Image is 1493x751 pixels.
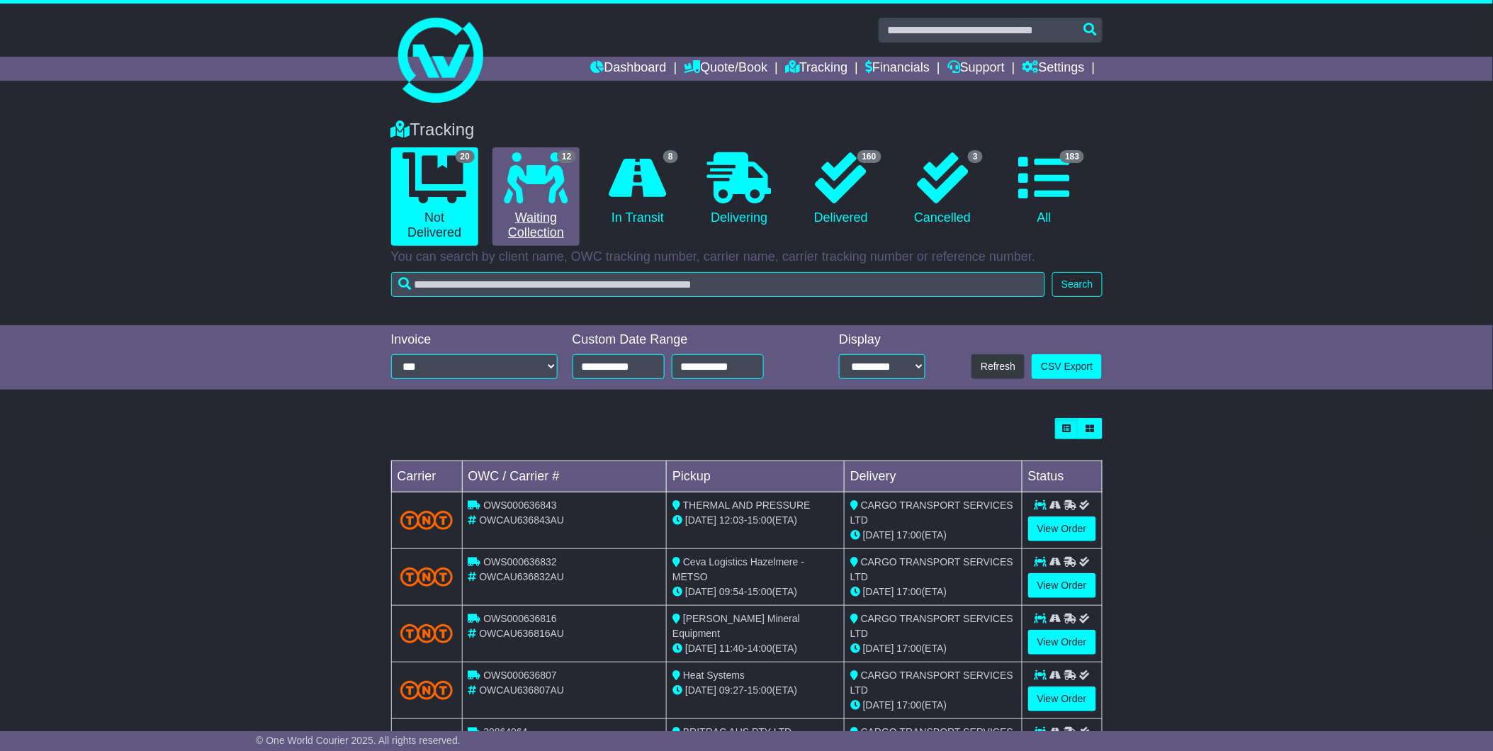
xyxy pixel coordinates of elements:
[1028,687,1096,711] a: View Order
[672,585,838,599] div: - (ETA)
[748,514,772,526] span: 15:00
[400,624,453,643] img: TNT_Domestic.png
[797,147,884,231] a: 160 Delivered
[256,735,461,746] span: © One World Courier 2025. All rights reserved.
[850,613,1013,639] span: CARGO TRANSPORT SERVICES LTD
[1060,150,1084,163] span: 183
[850,528,1016,543] div: (ETA)
[685,514,716,526] span: [DATE]
[850,556,1013,582] span: CARGO TRANSPORT SERVICES LTD
[672,641,838,656] div: - (ETA)
[663,150,678,163] span: 8
[850,499,1013,526] span: CARGO TRANSPORT SERVICES LTD
[685,586,716,597] span: [DATE]
[1028,630,1096,655] a: View Order
[492,147,580,246] a: 12 Waiting Collection
[748,586,772,597] span: 15:00
[483,670,557,681] span: OWS000636807
[672,513,838,528] div: - (ETA)
[899,147,986,231] a: 3 Cancelled
[573,332,800,348] div: Custom Date Range
[1032,354,1102,379] a: CSV Export
[850,670,1013,696] span: CARGO TRANSPORT SERVICES LTD
[897,586,922,597] span: 17:00
[863,586,894,597] span: [DATE]
[391,461,462,492] td: Carrier
[672,613,800,639] span: [PERSON_NAME] Mineral Equipment
[850,698,1016,713] div: (ETA)
[683,499,811,511] span: THERMAL AND PRESSURE
[557,150,576,163] span: 12
[479,571,564,582] span: OWCAU636832AU
[719,684,744,696] span: 09:27
[839,332,925,348] div: Display
[391,249,1103,265] p: You can search by client name, OWC tracking number, carrier name, carrier tracking number or refe...
[483,499,557,511] span: OWS000636843
[391,332,558,348] div: Invoice
[400,568,453,587] img: TNT_Domestic.png
[685,684,716,696] span: [DATE]
[483,613,557,624] span: OWS000636816
[719,514,744,526] span: 12:03
[400,681,453,700] img: TNT_Domestic.png
[971,354,1025,379] button: Refresh
[685,643,716,654] span: [DATE]
[684,57,767,81] a: Quote/Book
[850,585,1016,599] div: (ETA)
[400,511,453,530] img: TNT_Domestic.png
[863,699,894,711] span: [DATE]
[456,150,475,163] span: 20
[1028,573,1096,598] a: View Order
[672,556,804,582] span: Ceva Logistics Hazelmere - METSO
[897,699,922,711] span: 17:00
[667,461,845,492] td: Pickup
[462,461,667,492] td: OWC / Carrier #
[479,684,564,696] span: OWCAU636807AU
[897,643,922,654] span: 17:00
[863,529,894,541] span: [DATE]
[785,57,847,81] a: Tracking
[672,683,838,698] div: - (ETA)
[683,726,792,738] span: BRITRAC AUS PTY LTD
[1022,57,1085,81] a: Settings
[1052,272,1102,297] button: Search
[850,641,1016,656] div: (ETA)
[857,150,881,163] span: 160
[748,684,772,696] span: 15:00
[748,643,772,654] span: 14:00
[479,628,564,639] span: OWCAU636816AU
[863,643,894,654] span: [DATE]
[391,147,478,246] a: 20 Not Delivered
[1022,461,1102,492] td: Status
[594,147,681,231] a: 8 In Transit
[1001,147,1088,231] a: 183 All
[591,57,667,81] a: Dashboard
[696,147,783,231] a: Delivering
[968,150,983,163] span: 3
[1028,516,1096,541] a: View Order
[384,120,1110,140] div: Tracking
[719,586,744,597] span: 09:54
[897,529,922,541] span: 17:00
[865,57,930,81] a: Financials
[479,514,564,526] span: OWCAU636843AU
[844,461,1022,492] td: Delivery
[719,643,744,654] span: 11:40
[683,670,745,681] span: Heat Systems
[483,726,527,738] span: 39864964
[947,57,1005,81] a: Support
[483,556,557,568] span: OWS000636832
